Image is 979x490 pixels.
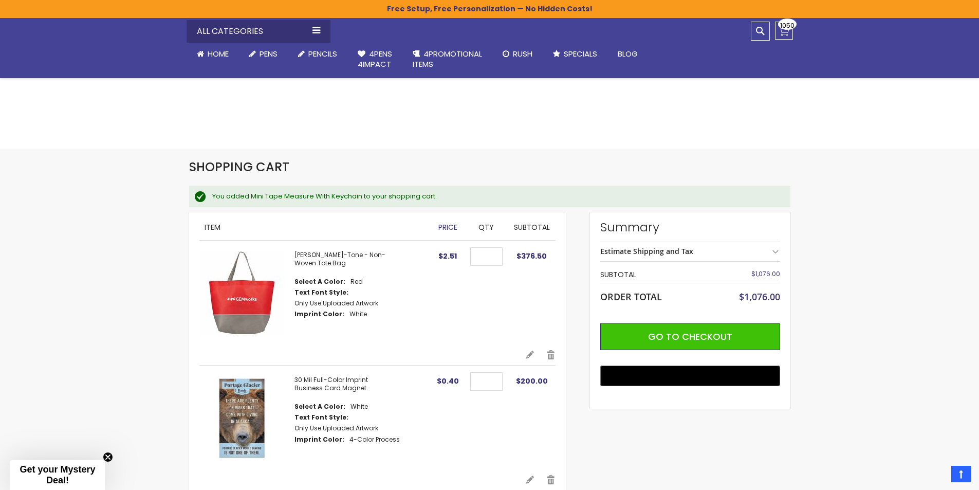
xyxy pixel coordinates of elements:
[239,43,288,65] a: Pens
[350,403,368,411] dd: White
[600,323,780,350] button: Go to Checkout
[600,289,662,303] strong: Order Total
[438,251,457,261] span: $2.51
[189,158,289,175] span: Shopping Cart
[349,310,367,318] dd: White
[438,222,457,232] span: Price
[739,291,780,303] span: $1,076.00
[294,375,368,392] a: 30 Mil Full-Color Imprint Business Card Magnet
[294,413,348,422] dt: Text Font Style
[751,269,780,278] span: $1,076.00
[260,48,278,59] span: Pens
[514,222,550,232] span: Subtotal
[347,43,402,76] a: 4Pens4impact
[478,222,494,232] span: Qty
[208,48,229,59] span: Home
[199,376,284,461] img: 30 Mil Full-Color Imprint Business Card Magnet-White
[780,21,795,30] span: 1050
[187,20,330,43] div: All Categories
[618,48,638,59] span: Blog
[199,251,284,336] img: Julian Two-Tone - Non-Woven Tote Bag-Red
[308,48,337,59] span: Pencils
[20,464,95,485] span: Get your Mystery Deal!
[648,330,732,343] span: Go to Checkout
[349,435,400,444] dd: 4-Color Process
[294,250,385,267] a: [PERSON_NAME]-Tone - Non-Woven Tote Bag
[600,219,780,235] strong: Summary
[564,48,597,59] span: Specials
[600,267,712,283] th: Subtotal
[212,192,780,201] div: You added Mini Tape Measure With Keychain to your shopping cart.
[607,43,648,65] a: Blog
[437,376,459,386] span: $0.40
[205,222,220,232] span: Item
[10,460,105,490] div: Get your Mystery Deal!Close teaser
[492,43,543,65] a: Rush
[199,251,294,339] a: Julian Two-Tone - Non-Woven Tote Bag-Red
[199,376,294,464] a: 30 Mil Full-Color Imprint Business Card Magnet-White
[294,288,348,297] dt: Text Font Style
[187,43,239,65] a: Home
[294,310,344,318] dt: Imprint Color
[358,48,392,69] span: 4Pens 4impact
[513,48,532,59] span: Rush
[294,403,345,411] dt: Select A Color
[402,43,492,76] a: 4PROMOTIONALITEMS
[413,48,482,69] span: 4PROMOTIONAL ITEMS
[294,299,378,307] dd: Only Use Uploaded Artwork
[294,278,345,286] dt: Select A Color
[600,246,693,256] strong: Estimate Shipping and Tax
[516,376,548,386] span: $200.00
[775,22,793,40] a: 1050
[516,251,547,261] span: $376.50
[288,43,347,65] a: Pencils
[951,466,971,482] a: Top
[103,452,113,462] button: Close teaser
[294,435,344,444] dt: Imprint Color
[294,424,378,432] dd: Only Use Uploaded Artwork
[350,278,363,286] dd: Red
[600,366,780,386] button: Buy with GPay
[543,43,607,65] a: Specials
